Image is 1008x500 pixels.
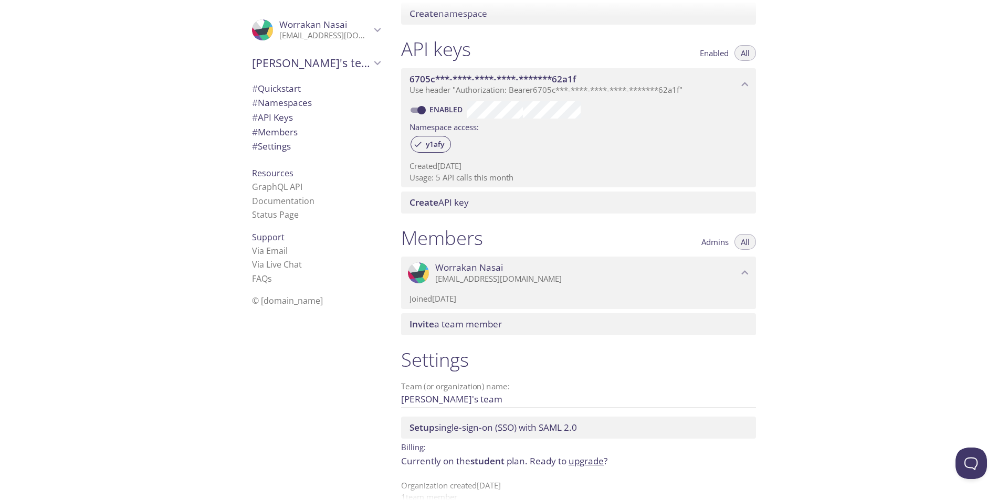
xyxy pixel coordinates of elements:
[252,126,298,138] span: Members
[244,49,388,77] div: Worrakan's team
[252,195,314,207] a: Documentation
[252,126,258,138] span: #
[411,136,451,153] div: y1afy
[401,454,756,468] p: Currently on the plan.
[252,167,293,179] span: Resources
[401,257,756,289] div: Worrakan Nasai
[244,139,388,154] div: Team Settings
[252,56,371,70] span: [PERSON_NAME]'s team
[244,125,388,140] div: Members
[409,318,502,330] span: a team member
[409,161,748,172] p: Created [DATE]
[401,226,483,250] h1: Members
[409,196,438,208] span: Create
[435,262,503,273] span: Worrakan Nasai
[734,45,756,61] button: All
[244,81,388,96] div: Quickstart
[252,245,288,257] a: Via Email
[401,417,756,439] div: Setup SSO
[409,318,434,330] span: Invite
[401,439,756,454] p: Billing:
[409,119,479,134] label: Namespace access:
[428,104,467,114] a: Enabled
[530,455,607,467] span: Ready to ?
[252,295,323,306] span: © [DOMAIN_NAME]
[401,313,756,335] div: Invite a team member
[252,97,312,109] span: Namespaces
[252,231,285,243] span: Support
[409,196,469,208] span: API key
[252,111,293,123] span: API Keys
[252,259,302,270] a: Via Live Chat
[409,421,577,433] span: single-sign-on (SSO) with SAML 2.0
[401,382,510,390] label: Team (or organization) name:
[279,30,371,41] p: [EMAIL_ADDRESS][DOMAIN_NAME]
[694,45,735,61] button: Enabled
[244,13,388,47] div: Worrakan Nasai
[252,140,258,152] span: #
[252,111,258,123] span: #
[252,140,291,152] span: Settings
[244,95,388,110] div: Namespaces
[252,82,258,94] span: #
[695,234,735,250] button: Admins
[252,82,301,94] span: Quickstart
[252,273,272,284] a: FAQ
[244,110,388,125] div: API Keys
[470,455,505,467] span: student
[435,274,738,284] p: [EMAIL_ADDRESS][DOMAIN_NAME]
[409,421,435,433] span: Setup
[401,348,756,371] h1: Settings
[252,97,258,109] span: #
[955,448,987,479] iframe: Help Scout Beacon - Open
[401,37,471,61] h1: API keys
[268,273,272,284] span: s
[252,209,299,220] a: Status Page
[419,140,450,149] span: y1afy
[734,234,756,250] button: All
[401,192,756,214] div: Create API Key
[409,293,748,304] p: Joined [DATE]
[252,181,302,193] a: GraphQL API
[279,18,347,30] span: Worrakan Nasai
[569,455,604,467] a: upgrade
[409,172,748,183] p: Usage: 5 API calls this month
